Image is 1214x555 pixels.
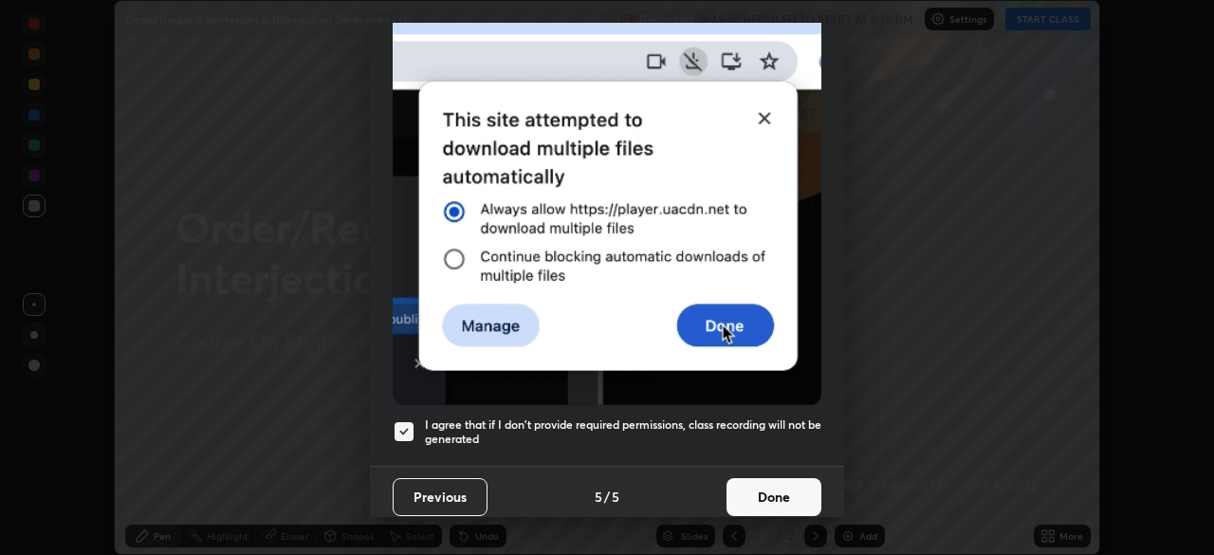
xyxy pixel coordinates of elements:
[612,487,619,507] h4: 5
[595,487,602,507] h4: 5
[727,478,821,516] button: Done
[393,478,487,516] button: Previous
[604,487,610,507] h4: /
[425,417,821,447] h5: I agree that if I don't provide required permissions, class recording will not be generated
